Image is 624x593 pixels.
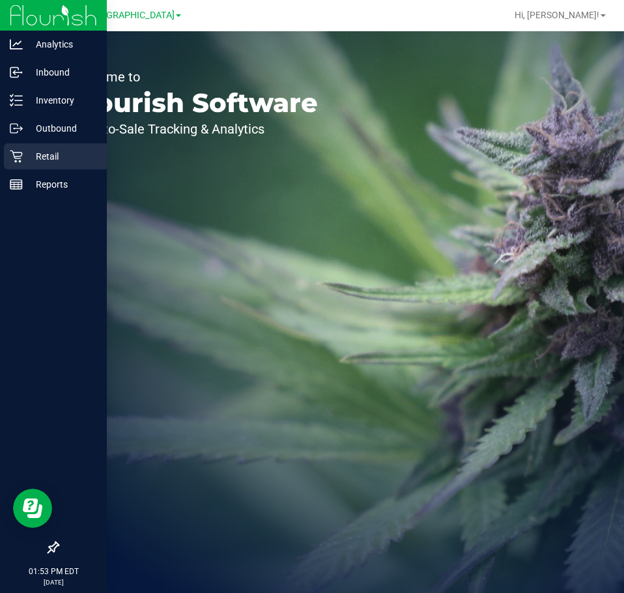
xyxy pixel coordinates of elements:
[10,38,23,51] inline-svg: Analytics
[6,566,101,577] p: 01:53 PM EDT
[10,178,23,191] inline-svg: Reports
[70,123,318,136] p: Seed-to-Sale Tracking & Analytics
[13,489,52,528] iframe: Resource center
[515,10,599,20] span: Hi, [PERSON_NAME]!
[23,36,101,52] p: Analytics
[23,121,101,136] p: Outbound
[85,10,175,21] span: [GEOGRAPHIC_DATA]
[23,177,101,192] p: Reports
[23,93,101,108] p: Inventory
[70,90,318,116] p: Flourish Software
[10,150,23,163] inline-svg: Retail
[6,577,101,587] p: [DATE]
[10,66,23,79] inline-svg: Inbound
[23,65,101,80] p: Inbound
[10,122,23,135] inline-svg: Outbound
[70,70,318,83] p: Welcome to
[23,149,101,164] p: Retail
[10,94,23,107] inline-svg: Inventory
